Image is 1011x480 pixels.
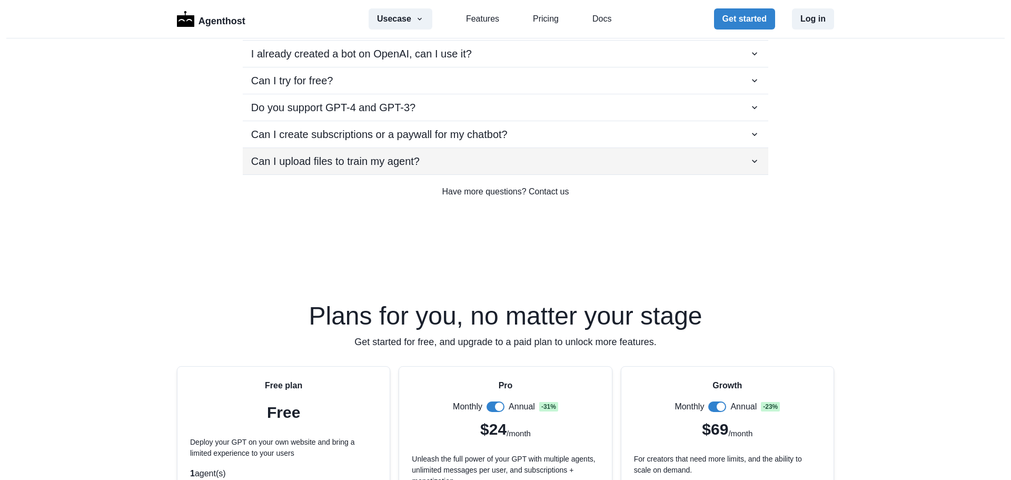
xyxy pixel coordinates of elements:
p: For creators that need more limits, and the ability to scale on demand. [634,454,821,476]
p: Can I create subscriptions or a paywall for my chatbot? [251,126,508,142]
span: 1 [190,469,195,478]
p: Can I upload files to train my agent? [251,153,420,169]
p: $24 [480,417,507,441]
button: Get started [714,8,775,30]
a: LogoAgenthost [177,10,245,28]
p: Deploy your GPT on your own website and bring a limited experience to your users [190,437,377,459]
p: Monthly [453,400,482,413]
h2: Plans for you, no matter your stage [177,303,834,329]
button: Can I try for free? [243,67,768,94]
button: Log in [792,8,834,30]
button: I already created a bot on OpenAI, can I use it? [243,41,768,67]
p: Free [267,400,300,424]
p: Do you support GPT-4 and GPT-3? [251,100,415,115]
p: Annual [509,400,535,413]
button: Can I upload files to train my agent? [243,148,768,174]
p: Growth [712,379,742,392]
p: Monthly [675,400,704,413]
img: Logo [177,11,194,27]
span: - 31 % [539,402,558,412]
a: Pricing [533,13,559,25]
a: Docs [592,13,611,25]
button: Can I create subscriptions or a paywall for my chatbot? [243,121,768,148]
p: /month [728,428,752,440]
p: Agenthost [199,10,245,28]
p: agent(s) [190,467,377,480]
p: Pro [499,379,513,392]
p: /month [507,428,531,440]
p: Annual [730,400,757,413]
p: Can I try for free? [251,73,333,89]
button: Do you support GPT-4 and GPT-3? [243,94,768,121]
a: Have more questions? Contact us [177,185,834,198]
p: Get started for free, and upgrade to a paid plan to unlock more features. [177,335,834,349]
p: I already created a bot on OpenAI, can I use it? [251,46,472,62]
p: $69 [702,417,728,441]
span: - 23 % [761,402,780,412]
a: Features [466,13,499,25]
button: Usecase [369,8,432,30]
p: Free plan [265,379,302,392]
